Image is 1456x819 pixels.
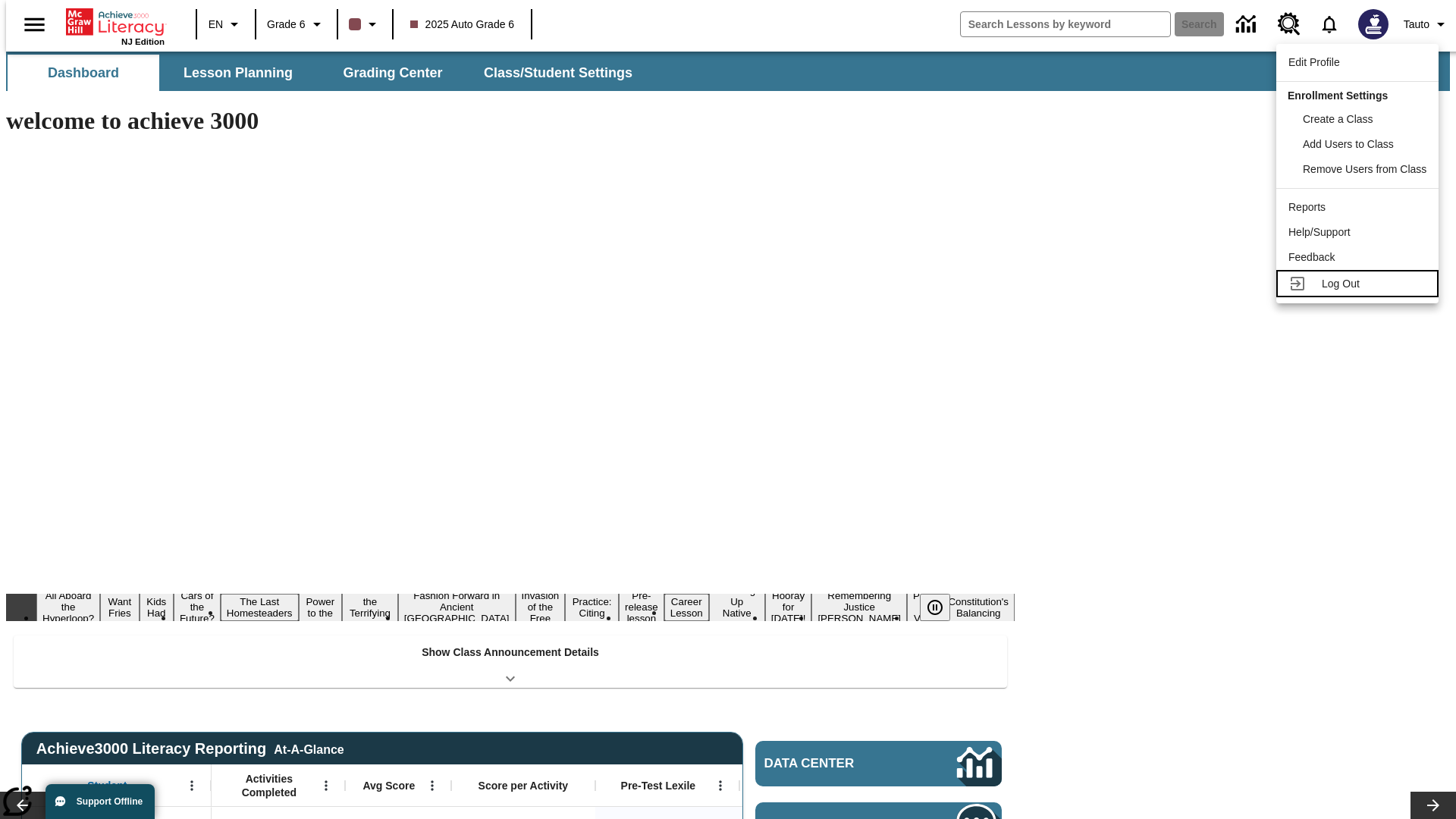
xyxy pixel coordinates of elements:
[1288,56,1340,68] span: Edit Profile
[1288,226,1351,238] span: Help/Support
[1303,163,1426,175] span: Remove Users from Class
[1322,278,1360,290] span: Log Out
[1303,138,1394,150] span: Add Users to Class
[1288,201,1326,213] span: Reports
[1288,251,1335,263] span: Feedback
[1303,113,1373,125] span: Create a Class
[1288,89,1388,102] span: Enrollment Settings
